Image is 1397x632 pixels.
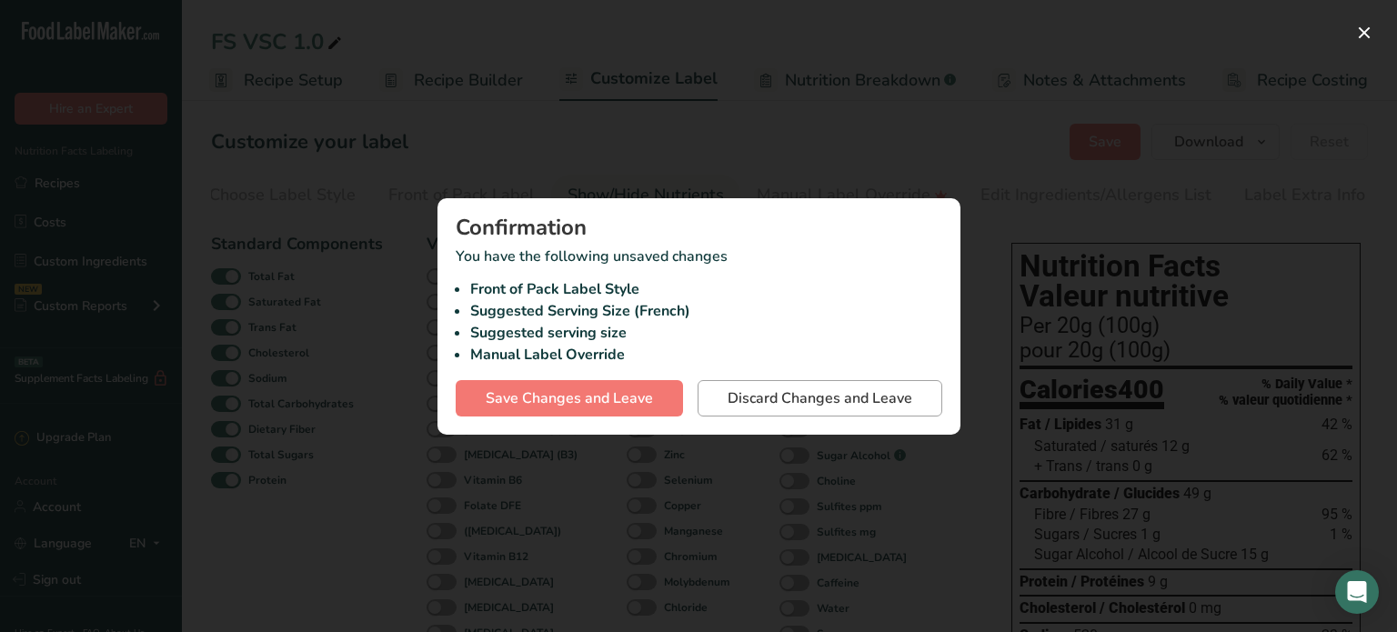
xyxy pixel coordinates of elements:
li: Suggested Serving Size (French) [470,300,942,322]
p: You have the following unsaved changes [456,246,942,366]
span: Save Changes and Leave [486,387,653,409]
div: Open Intercom Messenger [1335,570,1379,614]
span: Discard Changes and Leave [728,387,912,409]
li: Manual Label Override [470,344,942,366]
button: Discard Changes and Leave [698,380,942,416]
li: Front of Pack Label Style [470,278,942,300]
div: Confirmation [456,216,942,238]
button: Save Changes and Leave [456,380,683,416]
li: Suggested serving size [470,322,942,344]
